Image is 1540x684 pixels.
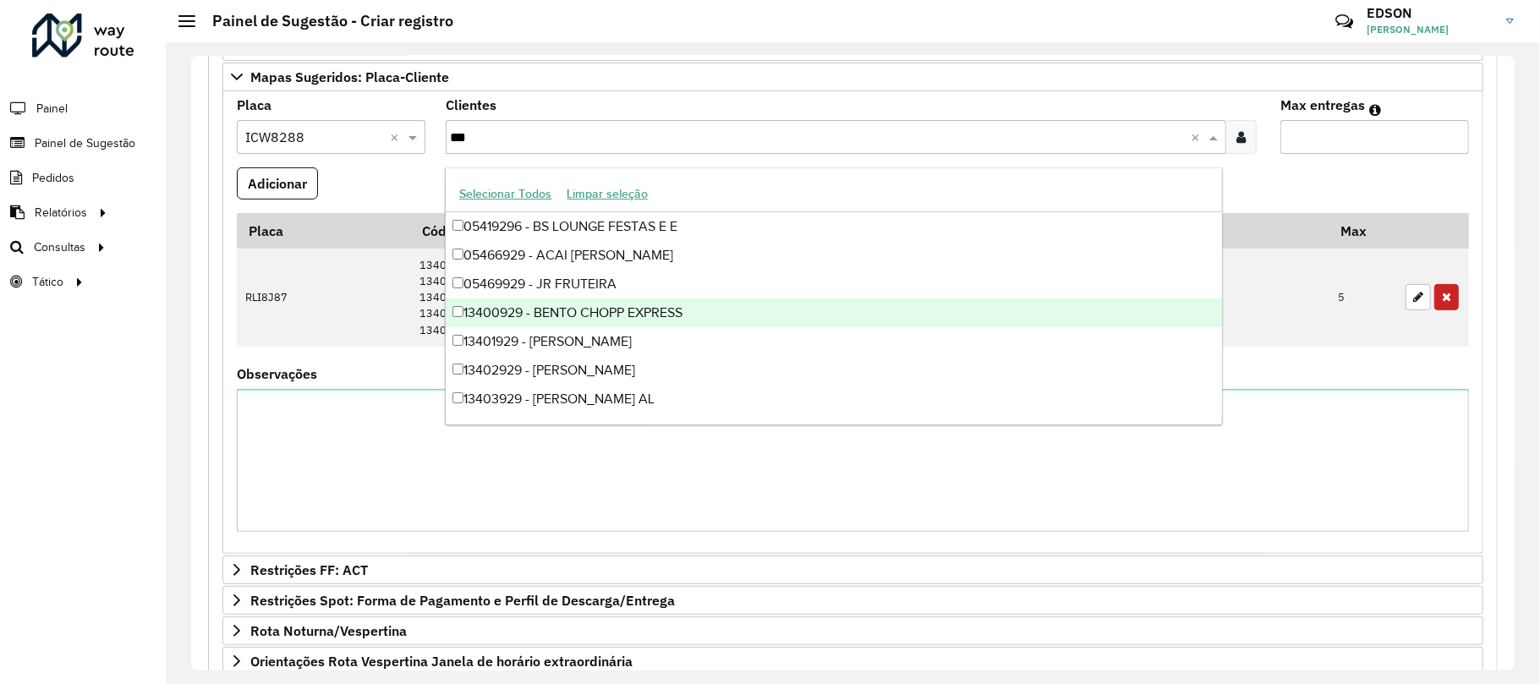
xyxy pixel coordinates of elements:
div: 13400929 - BENTO CHOPP EXPRESS [446,298,1221,327]
label: Placa [237,95,271,115]
span: Restrições FF: ACT [250,563,368,577]
h2: Painel de Sugestão - Criar registro [195,12,453,30]
th: Código Cliente [411,213,901,249]
div: 13404929 - [PERSON_NAME] [446,413,1221,442]
em: Máximo de clientes que serão colocados na mesma rota com os clientes informados [1369,103,1381,117]
h3: EDSON [1367,5,1493,21]
span: Pedidos [32,169,74,187]
span: Clear all [1191,127,1205,147]
a: Contato Rápido [1326,3,1362,40]
th: Max [1329,213,1397,249]
div: Mapas Sugeridos: Placa-Cliente [222,91,1483,554]
span: Relatórios [35,204,87,222]
span: Painel [36,100,68,118]
button: Limpar seleção [559,181,655,207]
span: Mapas Sugeridos: Placa-Cliente [250,70,449,84]
label: Observações [237,364,317,384]
td: 5 [1329,249,1397,347]
a: Restrições FF: ACT [222,555,1483,584]
label: Clientes [446,95,496,115]
div: 05466929 - ACAI [PERSON_NAME] [446,241,1221,270]
div: 05469929 - JR FRUTEIRA [446,270,1221,298]
td: 13403575 13404456 13404844 13405980 13406646 [411,249,901,347]
a: Orientações Rota Vespertina Janela de horário extraordinária [222,647,1483,676]
div: 13401929 - [PERSON_NAME] [446,327,1221,356]
div: 13403929 - [PERSON_NAME] AL [446,385,1221,413]
label: Max entregas [1280,95,1365,115]
span: Tático [32,273,63,291]
button: Adicionar [237,167,318,200]
span: Painel de Sugestão [35,134,135,152]
ng-dropdown-panel: Options list [445,167,1222,425]
span: [PERSON_NAME] [1367,22,1493,37]
a: Restrições Spot: Forma de Pagamento e Perfil de Descarga/Entrega [222,586,1483,615]
button: Selecionar Todos [452,181,559,207]
div: 05419296 - BS LOUNGE FESTAS E E [446,212,1221,241]
span: Restrições Spot: Forma de Pagamento e Perfil de Descarga/Entrega [250,594,675,607]
div: 13402929 - [PERSON_NAME] [446,356,1221,385]
a: Mapas Sugeridos: Placa-Cliente [222,63,1483,91]
td: RLI8J87 [237,249,411,347]
th: Placa [237,213,411,249]
span: Consultas [34,238,85,256]
span: Rota Noturna/Vespertina [250,624,407,637]
span: Orientações Rota Vespertina Janela de horário extraordinária [250,654,633,668]
span: Clear all [390,127,404,147]
a: Rota Noturna/Vespertina [222,616,1483,645]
